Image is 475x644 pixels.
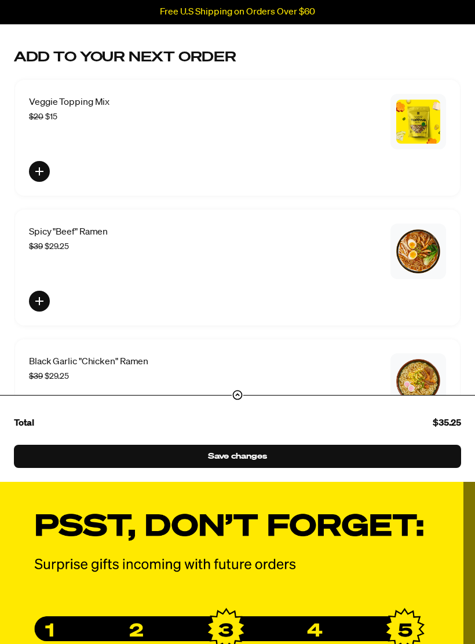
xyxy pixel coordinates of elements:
[396,100,440,144] img: Veggie Topping Mix
[29,291,50,312] button: Add order to subscription
[29,243,43,251] s: $39
[208,450,267,463] span: Save changes
[29,98,109,107] span: Veggie Topping Mix
[29,111,109,123] span: $15
[29,240,108,253] span: $29.25
[396,229,440,273] img: Spicy "Beef" Ramen
[29,113,43,121] s: $20
[29,357,148,367] span: Black Garlic "Chicken" Ramen
[396,359,440,403] img: Black Garlic "Chicken" Ramen
[14,35,461,483] div: Add a one time order to subscription
[29,370,148,383] span: $29.25
[29,228,108,237] span: Spicy "Beef" Ramen
[433,416,461,431] span: $35.25
[14,389,461,401] div: View full receipt details
[14,445,461,468] button: Save changes
[29,161,50,182] button: Add order to subscription
[14,49,461,66] h3: Add to your next order
[29,372,43,380] s: $39
[160,7,315,17] p: Free U.S Shipping on Orders Over $60
[14,416,34,431] span: Total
